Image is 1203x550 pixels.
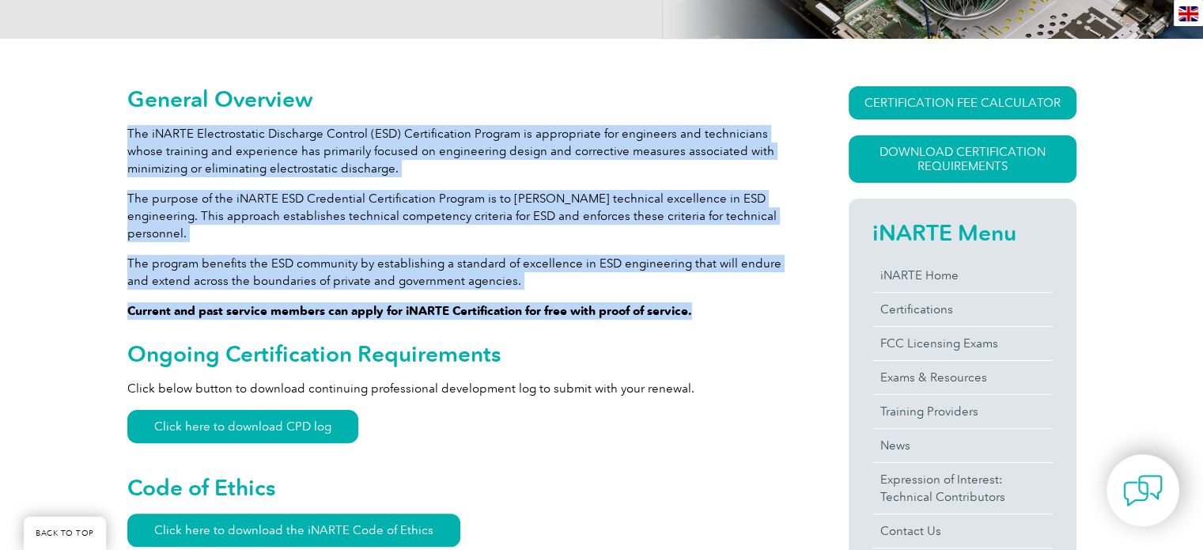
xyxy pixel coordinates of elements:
[24,517,106,550] a: BACK TO TOP
[872,327,1053,360] a: FCC Licensing Exams
[849,86,1076,119] a: CERTIFICATION FEE CALCULATOR
[1178,6,1198,21] img: en
[127,125,792,177] p: The iNARTE Electrostatic Discharge Control (ESD) Certification Program is appropriate for enginee...
[127,410,358,443] a: Click here to download CPD log
[872,259,1053,292] a: iNARTE Home
[872,220,1053,245] h2: iNARTE Menu
[872,395,1053,428] a: Training Providers
[849,135,1076,183] a: Download Certification Requirements
[127,304,692,318] strong: Current and past service members can apply for iNARTE Certification for free with proof of service.
[127,86,792,112] h2: General Overview
[1123,471,1163,510] img: contact-chat.png
[127,514,460,547] a: Click here to download the iNARTE Code of Ethics
[872,429,1053,462] a: News
[872,361,1053,394] a: Exams & Resources
[127,475,792,500] h2: Code of Ethics
[872,293,1053,326] a: Certifications
[872,514,1053,548] a: Contact Us
[127,380,792,397] p: Click below button to download continuing professional development log to submit with your renewal.
[127,190,792,242] p: The purpose of the iNARTE ESD Credential Certification Program is to [PERSON_NAME] technical exce...
[127,341,792,366] h2: Ongoing Certification Requirements
[872,463,1053,514] a: Expression of Interest:Technical Contributors
[127,255,792,290] p: The program benefits the ESD community by establishing a standard of excellence in ESD engineerin...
